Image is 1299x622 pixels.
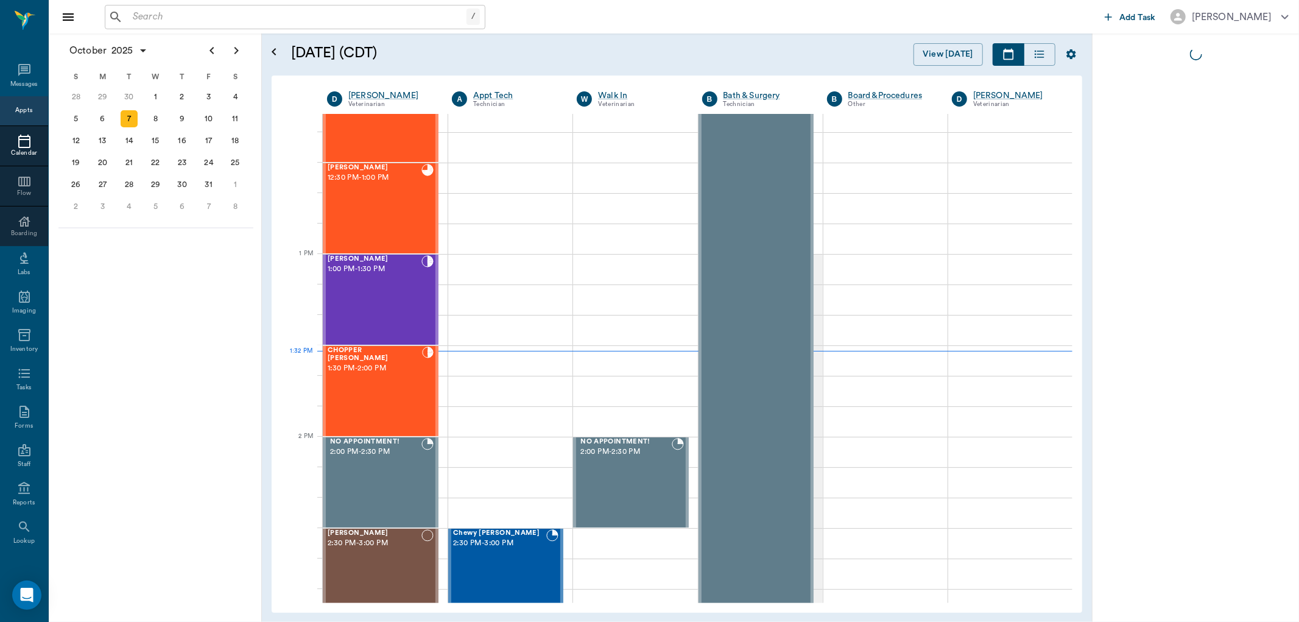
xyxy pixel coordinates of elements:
div: D [327,91,342,107]
div: BOOKED, 2:00 PM - 2:30 PM [323,437,438,528]
div: CHECKED_IN, 1:30 PM - 2:00 PM [323,345,438,437]
span: 2:30 PM - 3:00 PM [453,537,546,550]
div: Sunday, October 5, 2025 [68,110,85,127]
button: October2025 [63,38,154,63]
div: F [195,68,222,86]
div: Friday, October 10, 2025 [200,110,217,127]
div: Appts [15,106,32,115]
button: Open calendar [267,29,281,76]
div: A [452,91,467,107]
div: Wednesday, October 8, 2025 [147,110,164,127]
div: Inventory [10,345,38,354]
div: READY_TO_CHECKOUT, 12:00 PM - 12:30 PM [323,71,438,163]
div: Monday, October 27, 2025 [94,176,111,193]
div: Veterinarian [348,99,434,110]
span: [PERSON_NAME] [328,529,421,537]
div: Imaging [12,306,36,316]
div: Monday, September 29, 2025 [94,88,111,105]
a: Board &Procedures [848,90,934,102]
div: T [116,68,143,86]
div: Friday, October 17, 2025 [200,132,217,149]
div: S [63,68,90,86]
button: View [DATE] [914,43,983,66]
a: [PERSON_NAME] [348,90,434,102]
div: READY_TO_CHECKOUT, 12:30 PM - 1:00 PM [323,163,438,254]
div: CHECKED_IN, 1:00 PM - 1:30 PM [323,254,438,345]
span: NO APPOINTMENT! [330,438,421,446]
div: Technician [473,99,558,110]
div: 2 PM [281,430,313,461]
div: 1 PM [281,247,313,278]
div: Thursday, October 23, 2025 [174,154,191,171]
a: Walk In [598,90,683,102]
span: 2:00 PM - 2:30 PM [580,446,671,458]
div: Monday, October 13, 2025 [94,132,111,149]
input: Search [128,9,466,26]
a: [PERSON_NAME] [973,90,1058,102]
div: Thursday, October 9, 2025 [174,110,191,127]
div: Other [848,99,934,110]
a: Appt Tech [473,90,558,102]
div: Tuesday, October 21, 2025 [121,154,138,171]
span: CHOPPER [PERSON_NAME] [328,347,422,362]
button: [PERSON_NAME] [1161,5,1298,28]
div: M [90,68,116,86]
span: [PERSON_NAME] [328,255,421,263]
a: Bath & Surgery [723,90,809,102]
span: 1:00 PM - 1:30 PM [328,263,421,275]
div: Sunday, October 19, 2025 [68,154,85,171]
div: W [143,68,169,86]
div: Sunday, October 12, 2025 [68,132,85,149]
button: Previous page [200,38,224,63]
div: Veterinarian [973,99,1058,110]
div: Lookup [13,537,35,546]
div: Sunday, November 2, 2025 [68,198,85,215]
div: Reports [13,498,35,507]
div: Saturday, November 8, 2025 [227,198,244,215]
div: Tuesday, November 4, 2025 [121,198,138,215]
div: Friday, October 24, 2025 [200,154,217,171]
div: B [702,91,717,107]
div: Sunday, September 28, 2025 [68,88,85,105]
span: 12:30 PM - 1:00 PM [328,172,421,184]
div: B [827,91,842,107]
div: Monday, October 6, 2025 [94,110,111,127]
div: Friday, November 7, 2025 [200,198,217,215]
div: NOT_CONFIRMED, 2:30 PM - 3:00 PM [323,528,438,620]
div: Forms [15,422,33,431]
div: Staff [18,460,30,469]
div: Saturday, October 4, 2025 [227,88,244,105]
div: Wednesday, November 5, 2025 [147,198,164,215]
div: Today, Tuesday, October 7, 2025 [121,110,138,127]
button: Close drawer [56,5,80,29]
span: October [67,42,109,59]
div: Thursday, November 6, 2025 [174,198,191,215]
div: Technician [723,99,809,110]
div: Wednesday, October 15, 2025 [147,132,164,149]
div: W [577,91,592,107]
span: 2:30 PM - 3:00 PM [328,537,421,550]
span: Chewy [PERSON_NAME] [453,529,546,537]
div: / [466,9,480,25]
div: T [169,68,195,86]
div: Tuesday, September 30, 2025 [121,88,138,105]
div: BOOKED, 2:30 PM - 3:00 PM [448,528,563,620]
div: Saturday, October 11, 2025 [227,110,244,127]
button: Add Task [1100,5,1161,28]
div: Labs [18,268,30,277]
div: Monday, October 20, 2025 [94,154,111,171]
div: [PERSON_NAME] [1192,10,1272,24]
h5: [DATE] (CDT) [291,43,611,63]
div: Veterinarian [598,99,683,110]
div: Sunday, October 26, 2025 [68,176,85,193]
div: BOOKED, 2:00 PM - 2:30 PM [573,437,688,528]
div: Thursday, October 2, 2025 [174,88,191,105]
div: Messages [10,80,38,89]
span: 2025 [109,42,136,59]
